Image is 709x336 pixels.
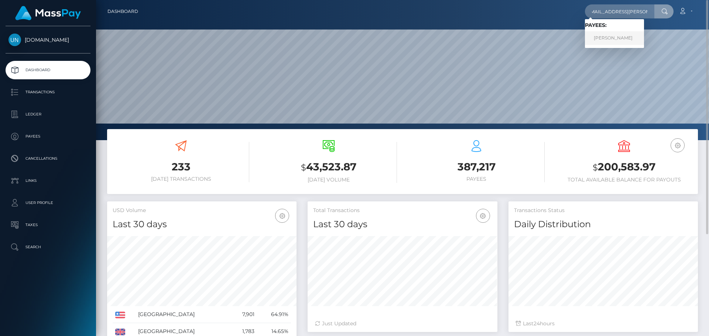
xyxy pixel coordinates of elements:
a: Links [6,172,90,190]
span: 24 [534,320,540,327]
a: User Profile [6,194,90,212]
p: User Profile [8,197,88,208]
a: Cancellations [6,149,90,168]
span: [DOMAIN_NAME] [6,37,90,43]
a: Dashboard [6,61,90,79]
a: [PERSON_NAME] [585,31,644,45]
td: 7,901 [229,306,257,323]
a: Search [6,238,90,256]
td: 64.91% [257,306,291,323]
h3: 387,217 [408,160,545,174]
h5: Total Transactions [313,207,491,214]
h6: Payees: [585,22,644,28]
p: Transactions [8,87,88,98]
h4: Last 30 days [313,218,491,231]
img: MassPay Logo [15,6,81,20]
img: US.png [115,312,125,318]
div: Last hours [516,320,691,328]
h6: Total Available Balance for Payouts [556,177,692,183]
h6: Payees [408,176,545,182]
input: Search... [585,4,654,18]
p: Links [8,175,88,186]
h6: [DATE] Transactions [113,176,249,182]
h3: 233 [113,160,249,174]
p: Ledger [8,109,88,120]
h6: [DATE] Volume [260,177,397,183]
div: Just Updated [315,320,490,328]
img: Unlockt.me [8,34,21,46]
p: Cancellations [8,153,88,164]
h5: Transactions Status [514,207,692,214]
img: GB.png [115,329,125,335]
p: Taxes [8,219,88,231]
p: Search [8,242,88,253]
a: Ledger [6,105,90,124]
small: $ [301,162,306,173]
h4: Daily Distribution [514,218,692,231]
h3: 200,583.97 [556,160,692,175]
h3: 43,523.87 [260,160,397,175]
p: Dashboard [8,65,88,76]
h4: Last 30 days [113,218,291,231]
h5: USD Volume [113,207,291,214]
small: $ [593,162,598,173]
td: [GEOGRAPHIC_DATA] [136,306,229,323]
p: Payees [8,131,88,142]
a: Payees [6,127,90,146]
a: Taxes [6,216,90,234]
a: Transactions [6,83,90,101]
a: Dashboard [107,4,138,19]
